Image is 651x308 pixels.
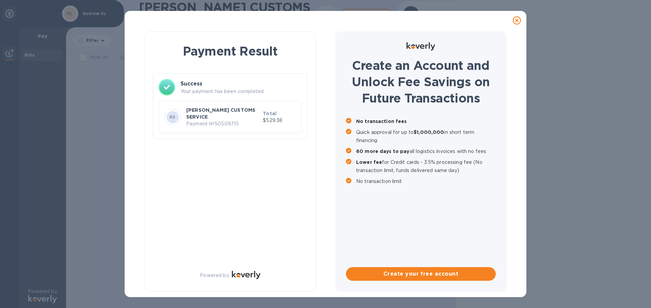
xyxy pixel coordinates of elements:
b: RS [170,114,176,120]
h3: Success [180,80,302,88]
b: Total [263,111,276,116]
h1: Create an Account and Unlock Fee Savings on Future Transactions [346,57,496,106]
p: $529.38 [263,117,296,124]
span: Create your free account [351,270,490,278]
button: Create your free account [346,267,496,281]
b: 60 more days to pay [356,149,410,154]
p: Payment № 50509715 [186,120,260,127]
img: Logo [232,271,260,279]
p: Powered by [200,272,229,279]
b: Lower fee [356,159,382,165]
b: $1,000,000 [414,129,444,135]
p: Quick approval for up to in short term financing [356,128,496,144]
img: Logo [407,42,435,50]
h1: Payment Result [156,43,305,60]
p: all logistics invoices with no fees [356,147,496,155]
p: No transaction limit [356,177,496,185]
p: for Credit cards - 3.5% processing fee (No transaction limit, funds delivered same day) [356,158,496,174]
p: [PERSON_NAME] CUSTOMS SERVICE [186,107,260,120]
p: Your payment has been completed. [180,88,302,95]
b: No transaction fees [356,119,407,124]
